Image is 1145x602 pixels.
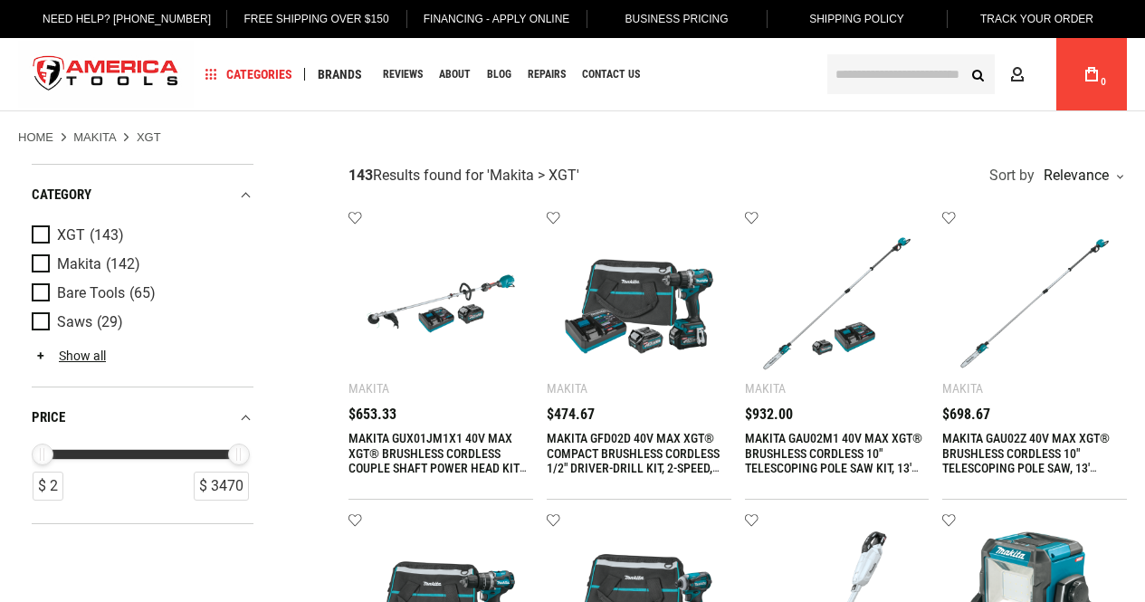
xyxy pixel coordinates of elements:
a: Bare Tools (65) [32,283,249,303]
a: Reviews [375,62,431,87]
span: Reviews [383,69,423,80]
a: MAKITA GAU02M1 40V MAX XGT® BRUSHLESS CORDLESS 10" TELESCOPING POLE SAW KIT, 13' LENGTH, WITH ONE... [745,431,922,507]
img: MAKITA GFD02D 40V MAX XGT® COMPACT BRUSHLESS CORDLESS 1/2 [565,229,713,377]
span: $653.33 [348,407,396,422]
span: Sort by [989,168,1035,183]
div: Results found for ' ' [348,167,579,186]
div: Product Filters [32,164,253,524]
a: Categories [197,62,301,87]
div: Relevance [1039,168,1122,183]
span: 0 [1101,77,1106,87]
a: Makita (142) [32,254,249,274]
span: Brands [318,68,362,81]
a: MAKITA GFD02D 40V MAX XGT® COMPACT BRUSHLESS CORDLESS 1/2" DRIVER-DRILL KIT, 2-SPEED, VAR. [PERSO... [547,431,720,507]
a: Blog [479,62,520,87]
span: (65) [129,286,156,301]
a: 0 [1074,38,1109,110]
a: Contact Us [574,62,648,87]
span: XGT [57,227,85,244]
img: MAKITA GAU02Z 40V MAX XGT® BRUSHLESS CORDLESS 10 [960,229,1109,377]
span: Saws [57,314,92,330]
span: Contact Us [582,69,640,80]
div: $ 3470 [194,471,249,501]
span: Makita > XGT [490,167,577,184]
span: Makita [57,256,101,272]
img: MAKITA GUX01JM1X1 40V MAX XGT® BRUSHLESS CORDLESS COUPLE SHAFT POWER HEAD KIT WITH ONE BATTERY AN... [367,229,515,377]
div: Makita [745,381,786,396]
a: MAKITA GAU02Z 40V MAX XGT® BRUSHLESS CORDLESS 10" TELESCOPING POLE SAW, 13' LENGTH (TOOL ONLY) [942,431,1110,492]
span: $932.00 [745,407,793,422]
span: About [439,69,471,80]
a: Brands [310,62,370,87]
a: MAKITA GUX01JM1X1 40V MAX XGT® BRUSHLESS CORDLESS COUPLE SHAFT POWER HEAD KIT WITH ONE BATTERY AN... [348,431,527,522]
div: Makita [348,381,389,396]
div: Makita [547,381,587,396]
a: Home [18,129,53,146]
img: MAKITA GAU02M1 40V MAX XGT® BRUSHLESS CORDLESS 10 [763,229,911,377]
span: (29) [97,315,123,330]
span: Blog [487,69,511,80]
a: store logo [18,41,194,109]
div: $ 2 [33,471,63,501]
span: $474.67 [547,407,595,422]
a: Repairs [520,62,574,87]
span: Categories [205,68,292,81]
div: Makita [942,381,983,396]
img: America Tools [18,41,194,109]
strong: XGT [137,130,161,144]
a: About [431,62,479,87]
span: Bare Tools [57,285,125,301]
span: Shipping Policy [809,13,904,25]
a: Makita [73,129,116,146]
a: XGT (143) [32,225,249,245]
button: Search [960,57,995,91]
strong: 143 [348,167,373,184]
span: (143) [90,228,124,244]
a: Saws (29) [32,312,249,332]
span: Repairs [528,69,566,80]
div: category [32,183,253,207]
span: $698.67 [942,407,990,422]
div: price [32,406,253,430]
a: Show all [32,349,106,363]
span: (142) [106,257,140,272]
